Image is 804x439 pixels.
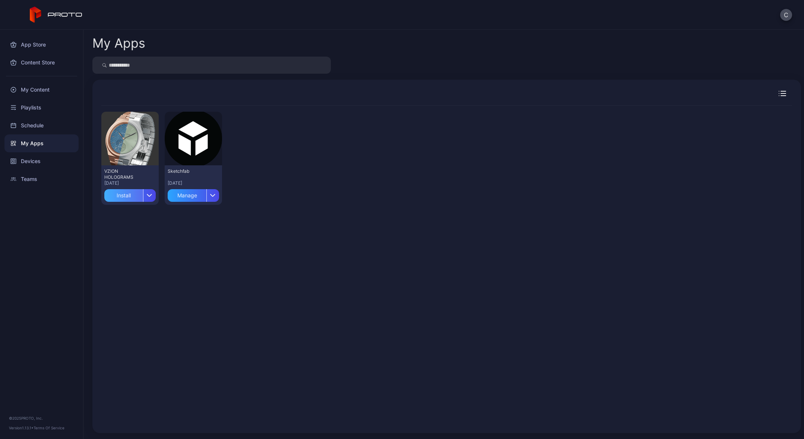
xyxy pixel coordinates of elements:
a: Content Store [4,54,79,71]
div: VZION HOLOGRAMS [104,168,145,180]
a: Schedule [4,117,79,134]
a: Terms Of Service [34,426,64,430]
a: Teams [4,170,79,188]
div: [DATE] [168,180,219,186]
div: [DATE] [104,180,156,186]
span: Version 1.13.1 • [9,426,34,430]
div: Install [104,189,143,202]
div: My Apps [92,37,145,50]
a: My Content [4,81,79,99]
a: App Store [4,36,79,54]
button: Manage [168,186,219,202]
button: Install [104,186,156,202]
div: Manage [168,189,206,202]
button: C [780,9,792,21]
a: My Apps [4,134,79,152]
a: Playlists [4,99,79,117]
a: Devices [4,152,79,170]
div: © 2025 PROTO, Inc. [9,415,74,421]
div: Sketchfab [168,168,209,174]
